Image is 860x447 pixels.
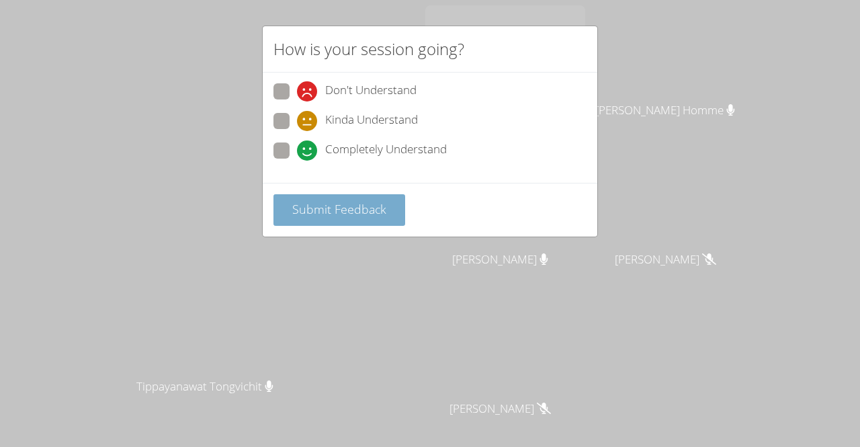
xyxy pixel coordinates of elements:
[292,201,386,217] span: Submit Feedback
[325,111,418,131] span: Kinda Understand
[273,194,405,226] button: Submit Feedback
[273,37,464,61] h2: How is your session going?
[325,81,417,101] span: Don't Understand
[325,140,447,161] span: Completely Understand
